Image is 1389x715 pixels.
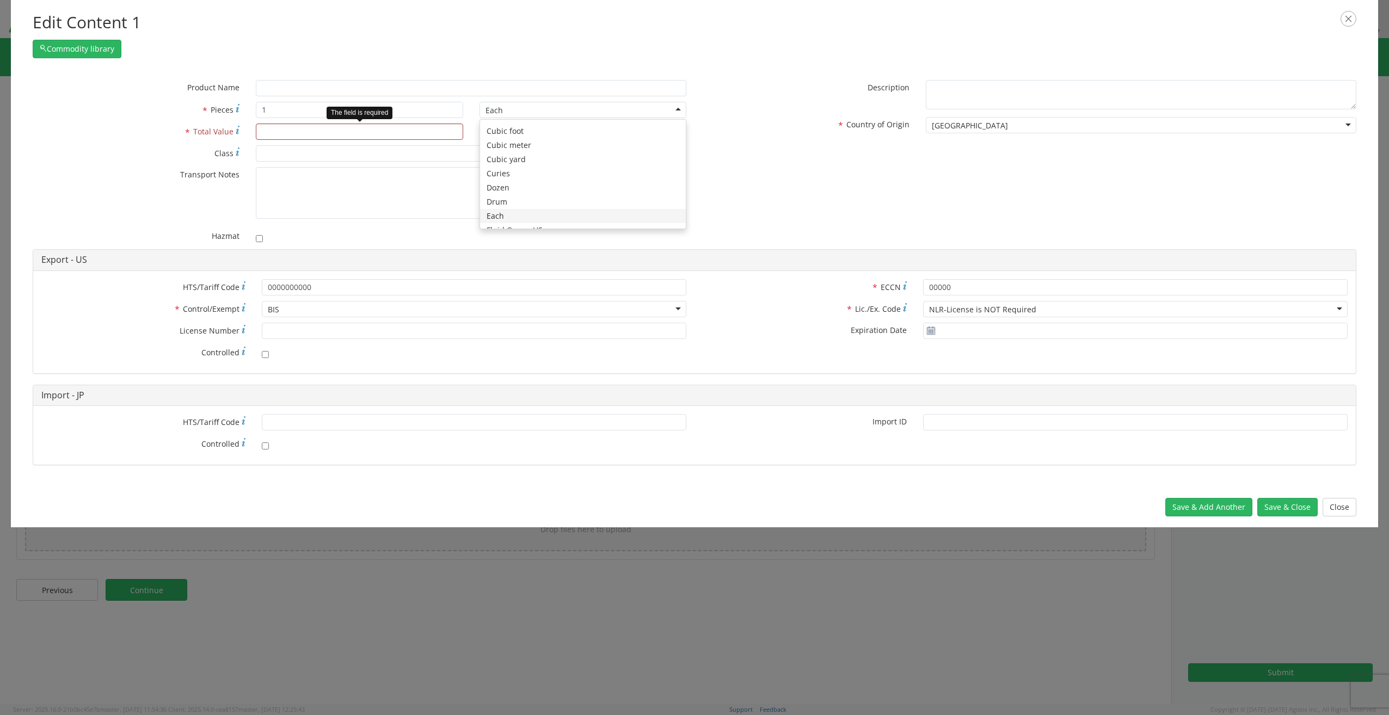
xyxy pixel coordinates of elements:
[932,120,1008,131] div: [GEOGRAPHIC_DATA]
[268,304,279,315] div: BIS
[480,152,686,167] div: Cubic yard
[211,104,233,115] span: Pieces
[180,325,239,336] span: License Number
[193,126,233,137] span: Total Value
[41,254,87,266] a: Export - US
[480,195,686,209] div: Drum
[929,304,1036,315] div: NLR-License is NOT Required
[212,231,239,241] span: Hazmat
[480,138,686,152] div: Cubic meter
[41,389,84,401] a: Import - JP
[1257,498,1318,516] button: Save & Close
[485,105,503,116] div: Each
[180,169,239,180] span: Transport Notes
[187,82,239,93] span: Product Name
[855,304,901,314] span: Lic./Ex. Code
[1323,498,1356,516] button: Close
[846,120,909,130] span: Country of Origin
[480,223,686,237] div: Fluid Ounce US
[480,124,686,138] div: Cubic foot
[851,325,907,335] span: Expiration Date
[480,167,686,181] div: Curies
[480,181,686,195] div: Dozen
[868,82,909,93] span: Description
[183,304,239,314] span: Control/Exempt
[480,209,686,223] div: Each
[881,282,901,292] span: ECCN
[33,11,1356,34] h2: Edit Content 1
[201,347,239,358] span: Controlled
[183,282,239,292] span: HTS/Tariff Code
[327,107,392,119] div: The field is required
[1165,498,1252,516] button: Save & Add Another
[214,148,233,158] span: Class
[872,416,907,427] span: Import ID
[183,417,239,427] span: HTS/Tariff Code
[201,439,239,449] span: Controlled
[33,40,121,58] button: Commodity library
